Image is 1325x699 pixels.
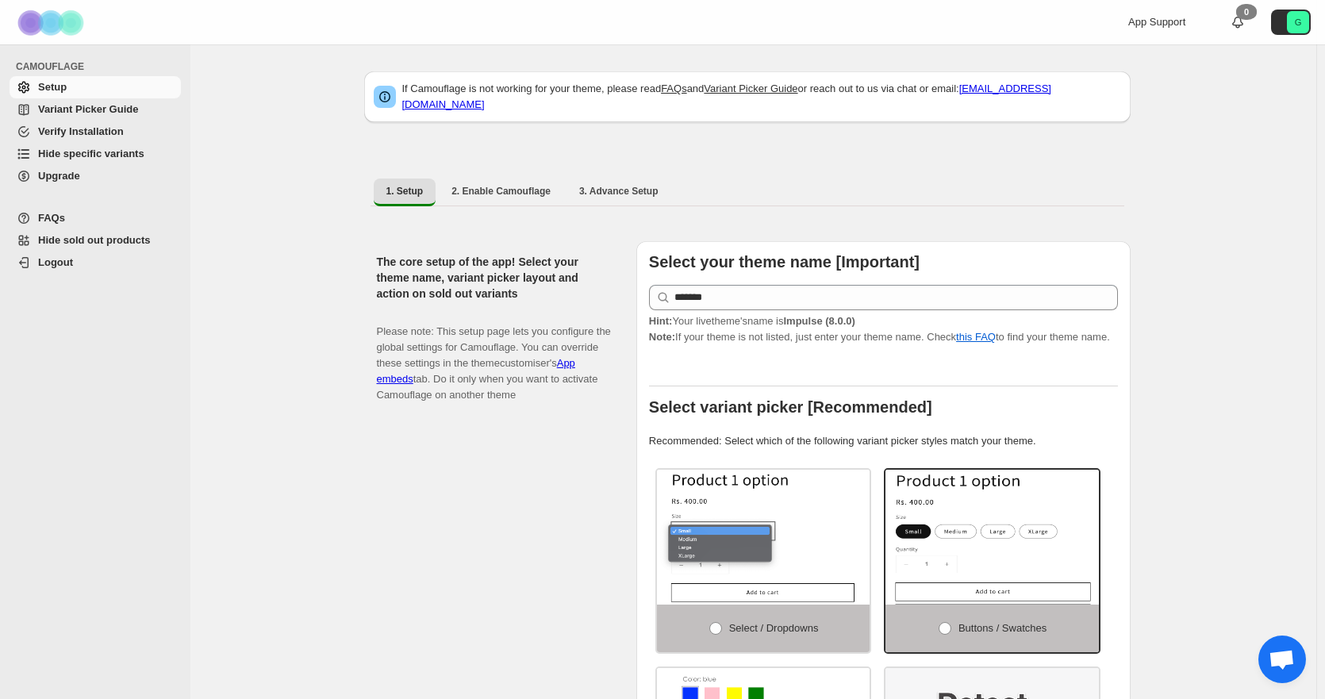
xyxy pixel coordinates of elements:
span: CAMOUFLAGE [16,60,182,73]
span: Verify Installation [38,125,124,137]
span: Hide specific variants [38,148,144,159]
a: Logout [10,252,181,274]
span: Hide sold out products [38,234,151,246]
p: If your theme is not listed, just enter your theme name. Check to find your theme name. [649,313,1118,345]
a: 0 [1230,14,1246,30]
span: 3. Advance Setup [579,185,659,198]
div: 0 [1236,4,1257,20]
p: If Camouflage is not working for your theme, please read and or reach out to us via chat or email: [402,81,1121,113]
span: Avatar with initials G [1287,11,1309,33]
img: Camouflage [13,1,92,44]
span: Buttons / Swatches [958,622,1047,634]
span: Variant Picker Guide [38,103,138,115]
span: FAQs [38,212,65,224]
text: G [1295,17,1302,27]
a: Upgrade [10,165,181,187]
a: Setup [10,76,181,98]
strong: Hint: [649,315,673,327]
a: Variant Picker Guide [10,98,181,121]
span: App Support [1128,16,1185,28]
a: Variant Picker Guide [704,83,797,94]
img: Buttons / Swatches [885,470,1099,605]
span: Select / Dropdowns [729,622,819,634]
div: Open chat [1258,636,1306,683]
b: Select variant picker [Recommended] [649,398,932,416]
button: Avatar with initials G [1271,10,1311,35]
a: Hide sold out products [10,229,181,252]
strong: Impulse (8.0.0) [783,315,855,327]
span: Your live theme's name is [649,315,855,327]
img: Select / Dropdowns [657,470,870,605]
a: this FAQ [956,331,996,343]
a: FAQs [10,207,181,229]
p: Please note: This setup page lets you configure the global settings for Camouflage. You can overr... [377,308,611,403]
a: FAQs [661,83,687,94]
p: Recommended: Select which of the following variant picker styles match your theme. [649,433,1118,449]
span: 1. Setup [386,185,424,198]
b: Select your theme name [Important] [649,253,920,271]
span: Upgrade [38,170,80,182]
a: Hide specific variants [10,143,181,165]
strong: Note: [649,331,675,343]
span: 2. Enable Camouflage [451,185,551,198]
span: Logout [38,256,73,268]
span: Setup [38,81,67,93]
h2: The core setup of the app! Select your theme name, variant picker layout and action on sold out v... [377,254,611,301]
a: Verify Installation [10,121,181,143]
